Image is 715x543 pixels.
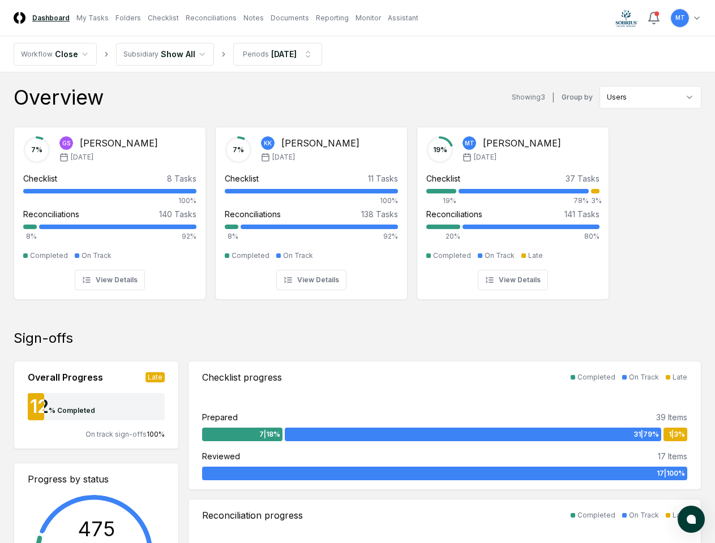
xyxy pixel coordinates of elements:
[39,231,196,242] div: 92%
[670,8,690,28] button: MT
[463,231,600,242] div: 80%
[148,13,179,23] a: Checklist
[483,136,561,150] div: [PERSON_NAME]
[82,251,112,261] div: On Track
[145,372,165,382] div: Late
[202,411,238,423] div: Prepared
[478,270,548,290] button: View Details
[202,450,240,462] div: Reviewed
[123,49,159,59] div: Subsidiary
[259,429,280,439] span: 7 | 18 %
[14,43,322,66] nav: breadcrumb
[71,152,93,162] span: [DATE]
[215,118,408,300] a: 7%KK[PERSON_NAME][DATE]Checklist11 Tasks100%Reconciliations138 Tasks8%92%CompletedOn TrackView De...
[264,139,272,148] span: KK
[426,231,460,242] div: 20%
[564,208,600,220] div: 141 Tasks
[669,429,685,439] span: 1 | 3 %
[243,13,264,23] a: Notes
[633,429,659,439] span: 31 | 79 %
[32,13,70,23] a: Dashboard
[49,406,95,416] div: % Completed
[591,196,600,206] div: 3%
[577,510,615,520] div: Completed
[465,139,474,148] span: MT
[283,251,313,261] div: On Track
[14,86,104,109] div: Overview
[188,361,701,490] a: Checklist progressCompletedOn TrackLatePrepared39 Items7|18%31|79%1|3%Reviewed17 Items17|100%
[629,372,659,382] div: On Track
[368,173,398,184] div: 11 Tasks
[28,398,49,416] div: 12
[615,9,638,27] img: Sobrius logo
[281,136,359,150] div: [PERSON_NAME]
[225,208,281,220] div: Reconciliations
[202,370,282,384] div: Checklist progress
[485,251,515,261] div: On Track
[243,49,269,59] div: Periods
[276,270,346,290] button: View Details
[657,468,685,479] span: 17 | 100 %
[658,450,687,462] div: 17 Items
[23,231,37,242] div: 8%
[426,208,482,220] div: Reconciliations
[23,196,196,206] div: 100%
[512,92,545,102] div: Showing 3
[675,14,685,22] span: MT
[673,372,687,382] div: Late
[271,13,309,23] a: Documents
[417,118,609,300] a: 19%MT[PERSON_NAME][DATE]Checklist37 Tasks19%78%3%Reconciliations141 Tasks20%80%CompletedOn TrackL...
[28,370,103,384] div: Overall Progress
[14,12,25,24] img: Logo
[225,196,398,206] div: 100%
[225,173,259,184] div: Checklist
[147,430,165,438] span: 100 %
[552,92,555,104] div: |
[85,430,147,438] span: On track sign-offs
[21,49,53,59] div: Workflow
[566,173,600,184] div: 37 Tasks
[76,13,109,23] a: My Tasks
[528,251,543,261] div: Late
[202,508,303,522] div: Reconciliation progress
[28,472,165,486] div: Progress by status
[629,510,659,520] div: On Track
[62,139,70,148] span: GS
[14,329,701,347] div: Sign-offs
[474,152,496,162] span: [DATE]
[459,196,589,206] div: 78%
[80,136,158,150] div: [PERSON_NAME]
[361,208,398,220] div: 138 Tasks
[577,372,615,382] div: Completed
[388,13,418,23] a: Assistant
[673,510,687,520] div: Late
[23,173,57,184] div: Checklist
[356,13,381,23] a: Monitor
[316,13,349,23] a: Reporting
[159,208,196,220] div: 140 Tasks
[656,411,687,423] div: 39 Items
[562,94,593,101] label: Group by
[272,152,295,162] span: [DATE]
[233,43,322,66] button: Periods[DATE]
[30,251,68,261] div: Completed
[678,506,705,533] button: atlas-launcher
[75,270,145,290] button: View Details
[241,231,398,242] div: 92%
[14,118,206,300] a: 7%GS[PERSON_NAME][DATE]Checklist8 Tasks100%Reconciliations140 Tasks8%92%CompletedOn TrackView Det...
[232,251,269,261] div: Completed
[186,13,237,23] a: Reconciliations
[433,251,471,261] div: Completed
[167,173,196,184] div: 8 Tasks
[426,173,460,184] div: Checklist
[23,208,79,220] div: Reconciliations
[225,231,238,242] div: 8%
[271,48,297,60] div: [DATE]
[426,196,456,206] div: 19%
[115,13,141,23] a: Folders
